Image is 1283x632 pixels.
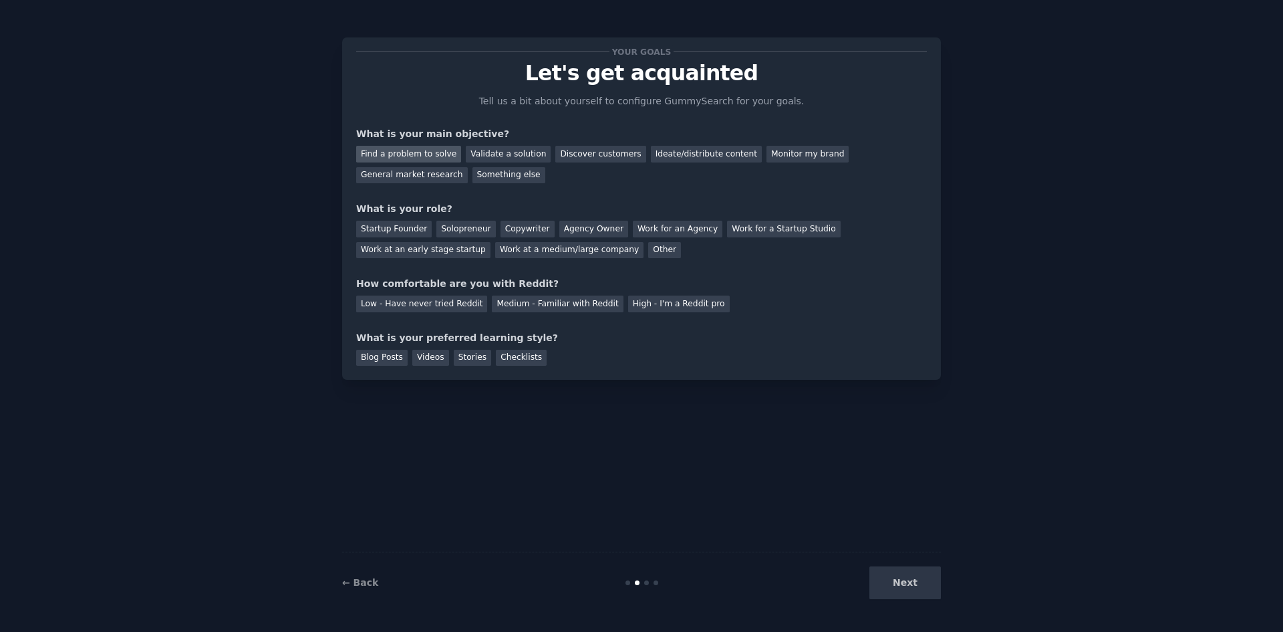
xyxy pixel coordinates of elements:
div: Work for an Agency [633,221,722,237]
div: What is your main objective? [356,127,927,141]
div: Low - Have never tried Reddit [356,296,487,312]
div: Find a problem to solve [356,146,461,163]
div: Work at a medium/large company [495,242,644,259]
div: Work at an early stage startup [356,242,490,259]
p: Let's get acquainted [356,62,927,85]
div: Ideate/distribute content [651,146,762,163]
div: Other [648,242,681,259]
div: Validate a solution [466,146,551,163]
p: Tell us a bit about yourself to configure GummySearch for your goals. [473,94,810,108]
div: Blog Posts [356,350,408,366]
div: Solopreneur [436,221,495,237]
div: Stories [454,350,491,366]
div: Something else [472,167,545,184]
div: What is your role? [356,202,927,216]
div: High - I'm a Reddit pro [628,296,730,312]
div: Work for a Startup Studio [727,221,840,237]
div: Discover customers [555,146,646,163]
div: Videos [412,350,449,366]
div: Medium - Familiar with Reddit [492,296,623,312]
span: Your goals [609,45,674,59]
div: Agency Owner [559,221,628,237]
div: Checklists [496,350,547,366]
div: Copywriter [501,221,555,237]
div: General market research [356,167,468,184]
div: Startup Founder [356,221,432,237]
div: What is your preferred learning style? [356,331,927,345]
a: ← Back [342,577,378,588]
div: How comfortable are you with Reddit? [356,277,927,291]
div: Monitor my brand [766,146,849,163]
